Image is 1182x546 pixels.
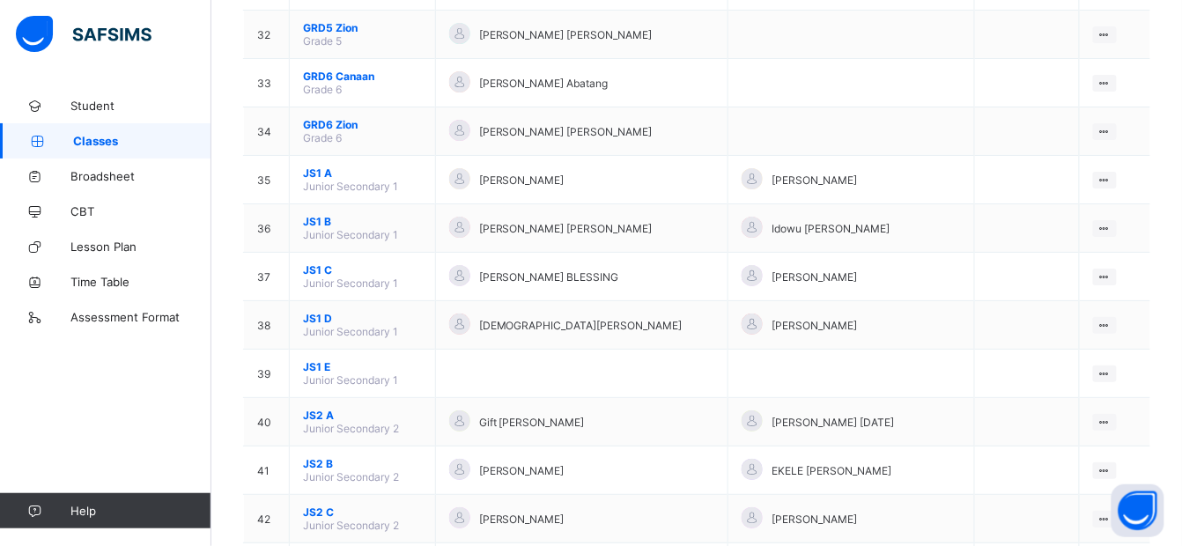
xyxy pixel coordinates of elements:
[244,107,290,156] td: 34
[479,416,585,429] span: Gift [PERSON_NAME]
[303,166,422,180] span: JS1 A
[244,253,290,301] td: 37
[303,83,342,96] span: Grade 6
[479,319,683,332] span: [DEMOGRAPHIC_DATA][PERSON_NAME]
[244,156,290,204] td: 35
[479,270,619,284] span: [PERSON_NAME] BLESSING
[303,312,422,325] span: JS1 D
[772,513,857,526] span: [PERSON_NAME]
[16,16,151,53] img: safsims
[244,59,290,107] td: 33
[303,34,342,48] span: Grade 5
[303,519,399,532] span: Junior Secondary 2
[303,422,399,435] span: Junior Secondary 2
[70,504,211,518] span: Help
[303,118,422,131] span: GRD6 Zion
[70,275,211,289] span: Time Table
[772,319,857,332] span: [PERSON_NAME]
[1112,484,1164,537] button: Open asap
[244,446,290,495] td: 41
[73,134,211,148] span: Classes
[479,28,653,41] span: [PERSON_NAME] [PERSON_NAME]
[479,222,653,235] span: [PERSON_NAME] [PERSON_NAME]
[479,77,609,90] span: [PERSON_NAME] Abatang
[70,99,211,113] span: Student
[303,409,422,422] span: JS2 A
[772,416,894,429] span: [PERSON_NAME] [DATE]
[303,215,422,228] span: JS1 B
[70,310,211,324] span: Assessment Format
[303,470,399,483] span: Junior Secondary 2
[479,464,565,477] span: [PERSON_NAME]
[772,222,890,235] span: Idowu [PERSON_NAME]
[303,505,422,519] span: JS2 C
[244,398,290,446] td: 40
[479,513,565,526] span: [PERSON_NAME]
[772,464,891,477] span: EKELE [PERSON_NAME]
[244,495,290,543] td: 42
[303,180,398,193] span: Junior Secondary 1
[244,350,290,398] td: 39
[303,21,422,34] span: GRD5 Zion
[303,70,422,83] span: GRD6 Canaan
[70,169,211,183] span: Broadsheet
[479,125,653,138] span: [PERSON_NAME] [PERSON_NAME]
[244,11,290,59] td: 32
[303,131,342,144] span: Grade 6
[303,360,422,373] span: JS1 E
[772,173,857,187] span: [PERSON_NAME]
[303,277,398,290] span: Junior Secondary 1
[244,204,290,253] td: 36
[70,204,211,218] span: CBT
[244,301,290,350] td: 38
[303,325,398,338] span: Junior Secondary 1
[303,228,398,241] span: Junior Secondary 1
[303,373,398,387] span: Junior Secondary 1
[772,270,857,284] span: [PERSON_NAME]
[303,263,422,277] span: JS1 C
[70,240,211,254] span: Lesson Plan
[303,457,422,470] span: JS2 B
[479,173,565,187] span: [PERSON_NAME]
